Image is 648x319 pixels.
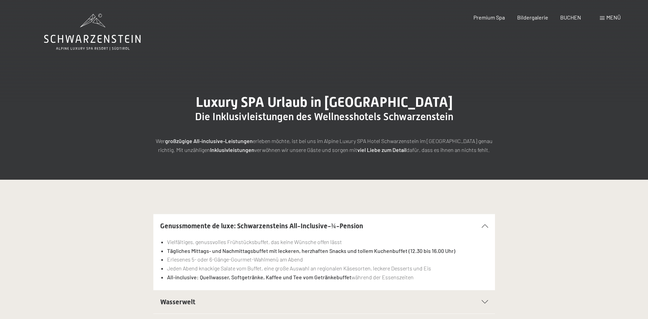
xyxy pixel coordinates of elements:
strong: viel Liebe zum Detail [357,146,406,153]
strong: Tägliches Mittags- und Nachmittagsbuffet mit leckeren, herzhaften Snacks und tollem Kuchenbuffet ... [167,247,455,254]
a: BUCHEN [560,14,581,21]
p: Wer erleben möchte, ist bei uns im Alpine Luxury SPA Hotel Schwarzenstein im [GEOGRAPHIC_DATA] ge... [153,137,495,154]
span: Menü [606,14,621,21]
span: Wasserwelt [160,298,195,306]
li: Vielfältiges, genussvolles Frühstücksbuffet, das keine Wünsche offen lässt [167,238,488,246]
li: während der Essenszeiten [167,273,488,282]
span: Luxury SPA Urlaub in [GEOGRAPHIC_DATA] [196,94,453,110]
strong: All-inclusive: Quellwasser, Softgetränke, Kaffee und Tee vom Getränkebuffet [167,274,351,280]
span: Genussmomente de luxe: Schwarzensteins All-Inclusive-¾-Pension [160,222,363,230]
strong: Inklusivleistungen [210,146,254,153]
li: Jeden Abend knackige Salate vom Buffet, eine große Auswahl an regionalen Käsesorten, leckere Dess... [167,264,488,273]
strong: großzügige All-inclusive-Leistungen [165,138,253,144]
span: Die Inklusivleistungen des Wellnesshotels Schwarzenstein [195,111,453,123]
li: Erlesenes 5- oder 6-Gänge-Gourmet-Wahlmenü am Abend [167,255,488,264]
a: Premium Spa [473,14,505,21]
a: Bildergalerie [517,14,548,21]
